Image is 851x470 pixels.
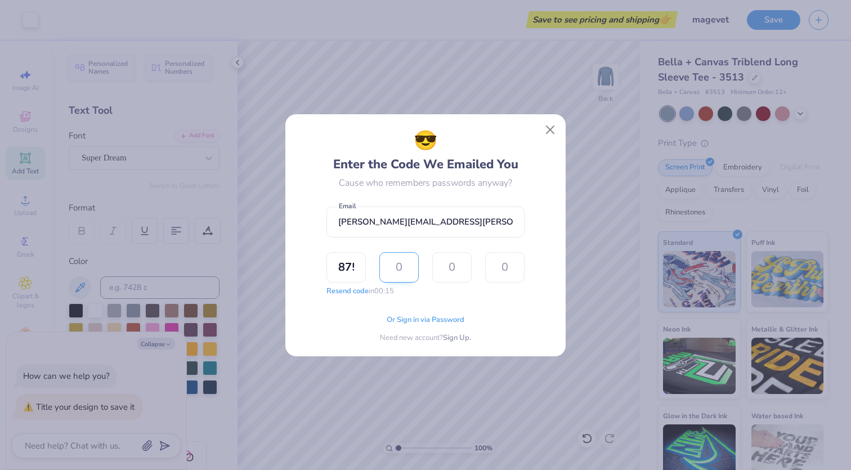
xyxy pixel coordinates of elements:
button: Resend code [326,286,369,297]
div: in 00:15 [326,286,394,297]
input: 0 [379,252,419,283]
div: Cause who remembers passwords anyway? [339,176,512,190]
div: Need new account? [380,333,471,344]
button: Close [540,119,561,140]
div: Enter the Code We Emailed You [333,127,518,174]
span: Sign Up. [443,333,471,344]
input: 0 [485,252,525,283]
input: 0 [326,252,366,283]
span: Or Sign in via Password [387,315,464,326]
span: 😎 [414,127,437,155]
input: 0 [432,252,472,283]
